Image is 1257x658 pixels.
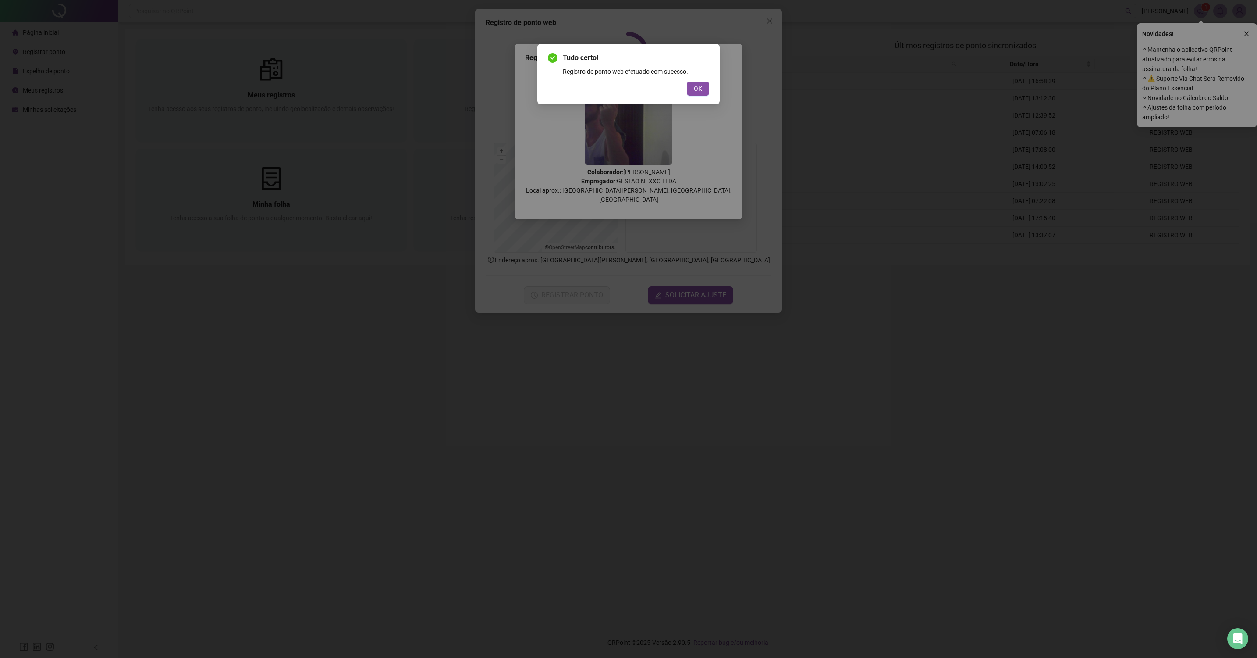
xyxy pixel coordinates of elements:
span: OK [694,84,702,93]
div: Registro de ponto web efetuado com sucesso. [563,67,709,76]
div: Open Intercom Messenger [1227,628,1248,649]
span: Tudo certo! [563,53,709,63]
span: check-circle [548,53,557,63]
button: OK [687,82,709,96]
